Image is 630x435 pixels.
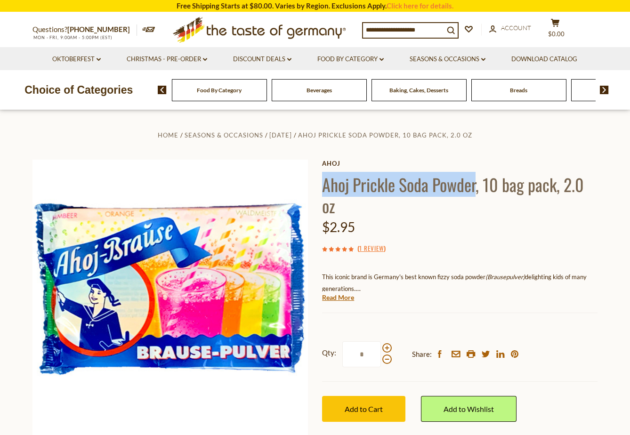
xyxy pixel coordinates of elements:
[485,273,525,281] em: (Brausepulver)
[298,131,472,139] a: Ahoj Prickle Soda Powder, 10 bag pack, 2.0 oz
[421,396,517,422] a: Add to Wishlist
[322,293,354,302] a: Read More
[357,243,386,253] span: ( )
[541,18,569,42] button: $0.00
[412,348,432,360] span: Share:
[548,30,565,38] span: $0.00
[322,347,336,359] strong: Qty:
[322,160,598,167] a: Ahoj
[197,87,242,94] a: Food By Category
[600,86,609,94] img: next arrow
[322,174,598,216] h1: Ahoj Prickle Soda Powder, 10 bag pack, 2.0 oz
[158,86,167,94] img: previous arrow
[510,87,527,94] a: Breads
[322,219,355,235] span: $2.95
[342,341,381,367] input: Qty:
[387,1,453,10] a: Click here for details.
[307,87,332,94] a: Beverages
[410,54,485,64] a: Seasons & Occasions
[511,54,577,64] a: Download Catalog
[67,25,130,33] a: [PHONE_NUMBER]
[32,24,137,36] p: Questions?
[322,273,587,292] span: This iconic brand is Germany's best known fizzy soda powder delighting kids of many generations.
[52,54,101,64] a: Oktoberfest
[389,87,448,94] a: Baking, Cakes, Desserts
[322,396,405,422] button: Add to Cart
[127,54,207,64] a: Christmas - PRE-ORDER
[158,131,178,139] a: Home
[32,35,113,40] span: MON - FRI, 9:00AM - 5:00PM (EST)
[501,24,531,32] span: Account
[32,160,308,435] img: Ahoj Prickle Soda Powder, 10 bag pack, 2.0 oz
[489,23,531,33] a: Account
[345,404,383,413] span: Add to Cart
[185,131,263,139] a: Seasons & Occasions
[269,131,292,139] a: [DATE]
[359,243,384,254] a: 1 Review
[233,54,291,64] a: Discount Deals
[317,54,384,64] a: Food By Category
